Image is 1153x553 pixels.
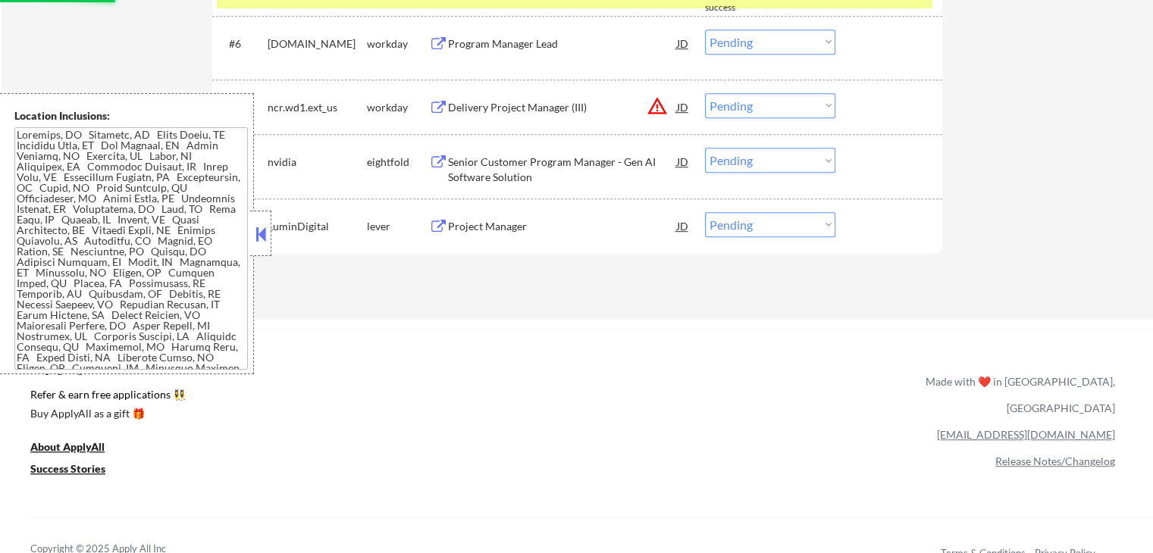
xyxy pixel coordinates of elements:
div: lever [367,219,429,234]
div: Senior Customer Program Manager - Gen AI Software Solution [448,155,677,184]
div: Project Manager [448,219,677,234]
a: Success Stories [30,461,126,480]
button: warning_amber [647,95,668,117]
u: Success Stories [30,462,105,475]
u: About ApplyAll [30,440,105,453]
a: Release Notes/Changelog [995,455,1115,467]
div: ApplyAll [30,350,133,376]
a: Buy ApplyAll as a gift 🎁 [30,405,182,424]
div: nvidia [268,155,367,170]
a: Refer & earn free applications 👯‍♀️ [30,389,609,405]
div: Program Manager Lead [448,36,677,52]
div: JD [675,30,691,57]
div: Delivery Project Manager (III) [448,100,677,115]
div: Location Inclusions: [14,108,248,123]
div: JD [675,148,691,175]
div: workday [367,36,429,52]
div: Buy ApplyAll as a gift 🎁 [30,408,182,419]
a: About ApplyAll [30,439,126,458]
div: JD [675,212,691,239]
div: eightfold [367,155,429,170]
a: [EMAIL_ADDRESS][DOMAIN_NAME] [937,428,1115,441]
div: [DOMAIN_NAME] [268,36,367,52]
div: ncr.wd1.ext_us [268,100,367,115]
div: JD [675,93,691,120]
div: #6 [229,36,255,52]
div: Made with ❤️ in [GEOGRAPHIC_DATA], [GEOGRAPHIC_DATA] [920,368,1115,421]
div: success [705,2,766,14]
div: workday [367,100,429,115]
div: LuminDigital [268,219,367,234]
